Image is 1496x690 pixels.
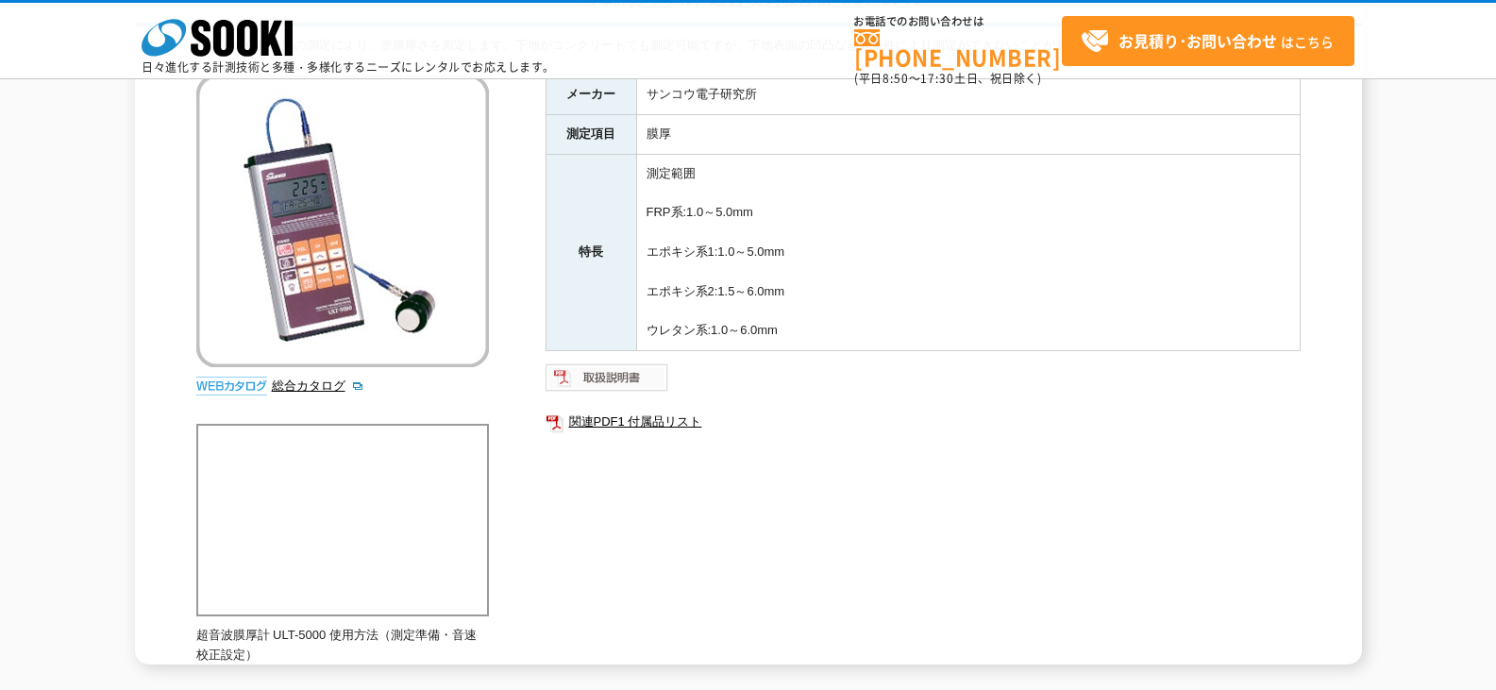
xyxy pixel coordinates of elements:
[854,70,1041,87] span: (平日 ～ 土日、祝日除く)
[142,61,555,73] p: 日々進化する計測技術と多種・多様化するニーズにレンタルでお応えします。
[1118,29,1277,52] strong: お見積り･お問い合わせ
[546,114,636,154] th: 測定項目
[196,75,489,367] img: 超音波式膜厚計 ULT-5000
[546,410,1301,434] a: 関連PDF1 付属品リスト
[636,114,1300,154] td: 膜厚
[854,16,1062,27] span: お電話でのお問い合わせは
[636,76,1300,115] td: サンコウ電子研究所
[546,362,669,393] img: 取扱説明書
[196,626,489,665] p: 超音波膜厚計 ULT-5000 使用方法（測定準備・音速校正設定）
[1062,16,1354,66] a: お見積り･お問い合わせはこちら
[546,154,636,350] th: 特長
[196,377,267,395] img: webカタログ
[920,70,954,87] span: 17:30
[636,154,1300,350] td: 測定範囲 FRP系:1.0～5.0mm エポキシ系1:1.0～5.0mm エポキシ系2:1.5～6.0mm ウレタン系:1.0～6.0mm
[1081,27,1334,56] span: はこちら
[546,375,669,389] a: 取扱説明書
[882,70,909,87] span: 8:50
[272,379,364,393] a: 総合カタログ
[854,29,1062,68] a: [PHONE_NUMBER]
[546,76,636,115] th: メーカー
